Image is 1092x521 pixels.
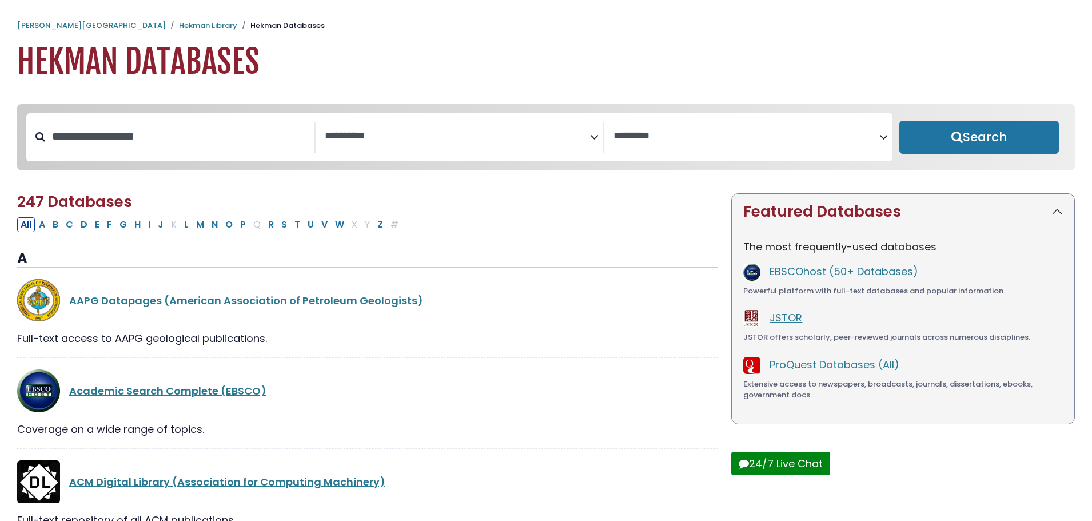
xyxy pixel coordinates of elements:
button: Filter Results G [116,217,130,232]
nav: Search filters [17,104,1075,170]
button: Filter Results R [265,217,277,232]
button: Filter Results M [193,217,208,232]
a: JSTOR [770,311,802,325]
p: The most frequently-used databases [743,239,1063,254]
button: Filter Results O [222,217,236,232]
button: Filter Results J [154,217,167,232]
button: Filter Results D [77,217,91,232]
button: Filter Results I [145,217,154,232]
div: Coverage on a wide range of topics. [17,421,718,437]
button: Filter Results N [208,217,221,232]
button: Filter Results U [304,217,317,232]
button: Filter Results V [318,217,331,232]
span: 247 Databases [17,192,132,212]
div: Full-text access to AAPG geological publications. [17,331,718,346]
a: [PERSON_NAME][GEOGRAPHIC_DATA] [17,20,166,31]
button: Filter Results S [278,217,290,232]
button: Filter Results E [91,217,103,232]
a: ProQuest Databases (All) [770,357,899,372]
a: ACM Digital Library (Association for Computing Machinery) [69,475,385,489]
div: Extensive access to newspapers, broadcasts, journals, dissertations, ebooks, government docs. [743,379,1063,401]
button: All [17,217,35,232]
button: Filter Results B [49,217,62,232]
nav: breadcrumb [17,20,1075,31]
li: Hekman Databases [237,20,325,31]
button: Filter Results L [181,217,192,232]
h3: A [17,250,718,268]
button: Filter Results A [35,217,49,232]
a: AAPG Datapages (American Association of Petroleum Geologists) [69,293,423,308]
button: Featured Databases [732,194,1074,230]
button: Filter Results F [103,217,115,232]
button: 24/7 Live Chat [731,452,830,475]
h1: Hekman Databases [17,43,1075,81]
button: Filter Results P [237,217,249,232]
input: Search database by title or keyword [45,127,314,146]
button: Submit for Search Results [899,121,1059,154]
a: Hekman Library [179,20,237,31]
div: JSTOR offers scholarly, peer-reviewed journals across numerous disciplines. [743,332,1063,343]
a: Academic Search Complete (EBSCO) [69,384,266,398]
div: Powerful platform with full-text databases and popular information. [743,285,1063,297]
textarea: Search [325,130,591,142]
button: Filter Results W [332,217,348,232]
div: Alpha-list to filter by first letter of database name [17,217,403,231]
button: Filter Results H [131,217,144,232]
button: Filter Results Z [374,217,386,232]
button: Filter Results C [62,217,77,232]
a: EBSCOhost (50+ Databases) [770,264,918,279]
textarea: Search [613,130,879,142]
button: Filter Results T [291,217,304,232]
